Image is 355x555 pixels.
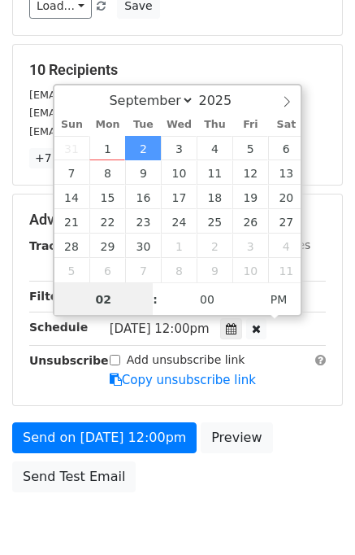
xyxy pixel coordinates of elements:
strong: Tracking [29,239,84,252]
h5: 10 Recipients [29,61,326,79]
span: October 4, 2025 [268,234,304,258]
span: October 1, 2025 [161,234,197,258]
span: September 28, 2025 [54,234,90,258]
span: : [153,283,158,316]
span: September 25, 2025 [197,209,232,234]
span: Sat [268,120,304,130]
input: Minute [158,283,257,316]
span: September 8, 2025 [89,160,125,185]
span: September 11, 2025 [197,160,232,185]
strong: Unsubscribe [29,354,109,367]
span: October 6, 2025 [89,258,125,282]
span: Sun [54,120,90,130]
span: September 16, 2025 [125,185,161,209]
label: Add unsubscribe link [127,352,245,369]
span: [DATE] 12:00pm [110,321,210,336]
a: Copy unsubscribe link [110,373,256,387]
span: September 20, 2025 [268,185,304,209]
span: September 23, 2025 [125,209,161,234]
span: Click to toggle [257,283,301,316]
span: September 19, 2025 [232,185,268,209]
span: October 3, 2025 [232,234,268,258]
span: September 24, 2025 [161,209,197,234]
span: September 2, 2025 [125,136,161,160]
iframe: Chat Widget [274,477,355,555]
span: October 7, 2025 [125,258,161,282]
span: September 26, 2025 [232,209,268,234]
span: August 31, 2025 [54,136,90,160]
span: October 2, 2025 [197,234,232,258]
span: September 27, 2025 [268,209,304,234]
span: September 22, 2025 [89,209,125,234]
input: Year [194,93,253,108]
span: September 1, 2025 [89,136,125,160]
strong: Schedule [29,321,88,334]
span: October 8, 2025 [161,258,197,282]
span: September 13, 2025 [268,160,304,185]
input: Hour [54,283,154,316]
h5: Advanced [29,211,326,229]
a: Send on [DATE] 12:00pm [12,422,197,453]
span: September 15, 2025 [89,185,125,209]
span: September 30, 2025 [125,234,161,258]
span: September 4, 2025 [197,136,232,160]
span: Thu [197,120,232,130]
span: September 5, 2025 [232,136,268,160]
a: +7 more [29,148,90,168]
strong: Filters [29,290,71,303]
a: Preview [201,422,272,453]
span: October 9, 2025 [197,258,232,282]
span: September 3, 2025 [161,136,197,160]
a: Send Test Email [12,461,136,492]
span: September 21, 2025 [54,209,90,234]
span: October 10, 2025 [232,258,268,282]
small: [EMAIL_ADDRESS][DOMAIN_NAME] [29,107,210,119]
span: September 9, 2025 [125,160,161,185]
span: September 12, 2025 [232,160,268,185]
span: Mon [89,120,125,130]
small: [EMAIL_ADDRESS][DOMAIN_NAME] [29,89,210,101]
span: Wed [161,120,197,130]
span: Tue [125,120,161,130]
small: [EMAIL_ADDRESS][DOMAIN_NAME] [29,125,210,138]
span: October 11, 2025 [268,258,304,282]
span: September 29, 2025 [89,234,125,258]
span: September 7, 2025 [54,160,90,185]
span: September 18, 2025 [197,185,232,209]
span: September 17, 2025 [161,185,197,209]
span: September 10, 2025 [161,160,197,185]
span: September 6, 2025 [268,136,304,160]
span: October 5, 2025 [54,258,90,282]
span: Fri [232,120,268,130]
span: September 14, 2025 [54,185,90,209]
